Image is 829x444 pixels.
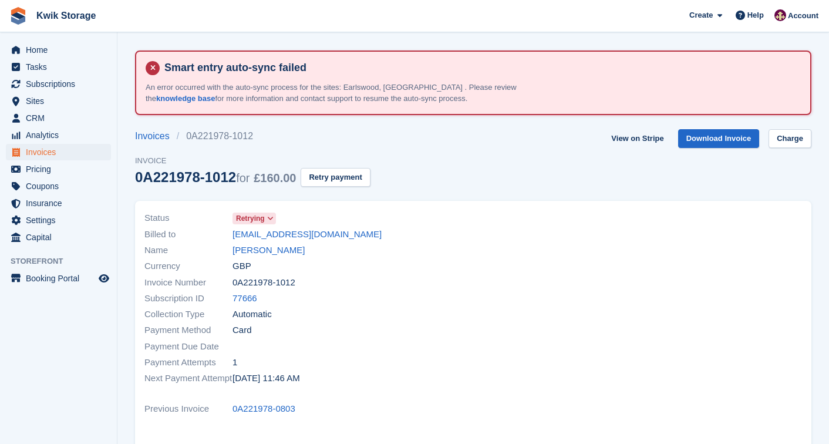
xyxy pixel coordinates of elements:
span: Previous Invoice [144,402,232,416]
a: Invoices [135,129,177,143]
span: Retrying [236,213,265,224]
button: Retry payment [301,168,370,187]
a: menu [6,59,111,75]
a: [EMAIL_ADDRESS][DOMAIN_NAME] [232,228,382,241]
span: Payment Due Date [144,340,232,354]
span: Account [788,10,818,22]
span: Settings [26,212,96,228]
a: menu [6,229,111,245]
span: Pricing [26,161,96,177]
a: [PERSON_NAME] [232,244,305,257]
img: ellie tragonette [774,9,786,21]
a: menu [6,42,111,58]
a: Charge [769,129,811,149]
span: Name [144,244,232,257]
span: Subscription ID [144,292,232,305]
span: CRM [26,110,96,126]
span: Sites [26,93,96,109]
span: 1 [232,356,237,369]
time: 2025-08-20 10:46:36 UTC [232,372,300,385]
a: menu [6,270,111,287]
span: Card [232,324,252,337]
span: Automatic [232,308,272,321]
a: menu [6,76,111,92]
span: for [236,171,250,184]
div: 0A221978-1012 [135,169,296,185]
a: Download Invoice [678,129,760,149]
a: Retrying [232,211,276,225]
span: Create [689,9,713,21]
a: menu [6,93,111,109]
img: stora-icon-8386f47178a22dfd0bd8f6a31ec36ba5ce8667c1dd55bd0f319d3a0aa187defe.svg [9,7,27,25]
span: Analytics [26,127,96,143]
span: Home [26,42,96,58]
span: Payment Attempts [144,356,232,369]
span: Subscriptions [26,76,96,92]
a: menu [6,161,111,177]
span: Booking Portal [26,270,96,287]
span: Insurance [26,195,96,211]
span: Tasks [26,59,96,75]
span: GBP [232,260,251,273]
span: Coupons [26,178,96,194]
a: menu [6,195,111,211]
h4: Smart entry auto-sync failed [160,61,801,75]
a: View on Stripe [606,129,668,149]
a: Preview store [97,271,111,285]
a: menu [6,110,111,126]
a: 0A221978-0803 [232,402,295,416]
a: 77666 [232,292,257,305]
span: Billed to [144,228,232,241]
span: £160.00 [254,171,296,184]
a: menu [6,144,111,160]
p: An error occurred with the auto-sync process for the sites: Earlswood, [GEOGRAPHIC_DATA] . Please... [146,82,557,105]
a: menu [6,178,111,194]
span: Invoices [26,144,96,160]
a: knowledge base [156,94,215,103]
span: Currency [144,260,232,273]
span: Storefront [11,255,117,267]
a: menu [6,127,111,143]
span: Invoice [135,155,370,167]
span: Help [747,9,764,21]
span: Status [144,211,232,225]
span: Collection Type [144,308,232,321]
nav: breadcrumbs [135,129,370,143]
a: menu [6,212,111,228]
a: Kwik Storage [32,6,100,25]
span: Next Payment Attempt [144,372,232,385]
span: Capital [26,229,96,245]
span: 0A221978-1012 [232,276,295,290]
span: Invoice Number [144,276,232,290]
span: Payment Method [144,324,232,337]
